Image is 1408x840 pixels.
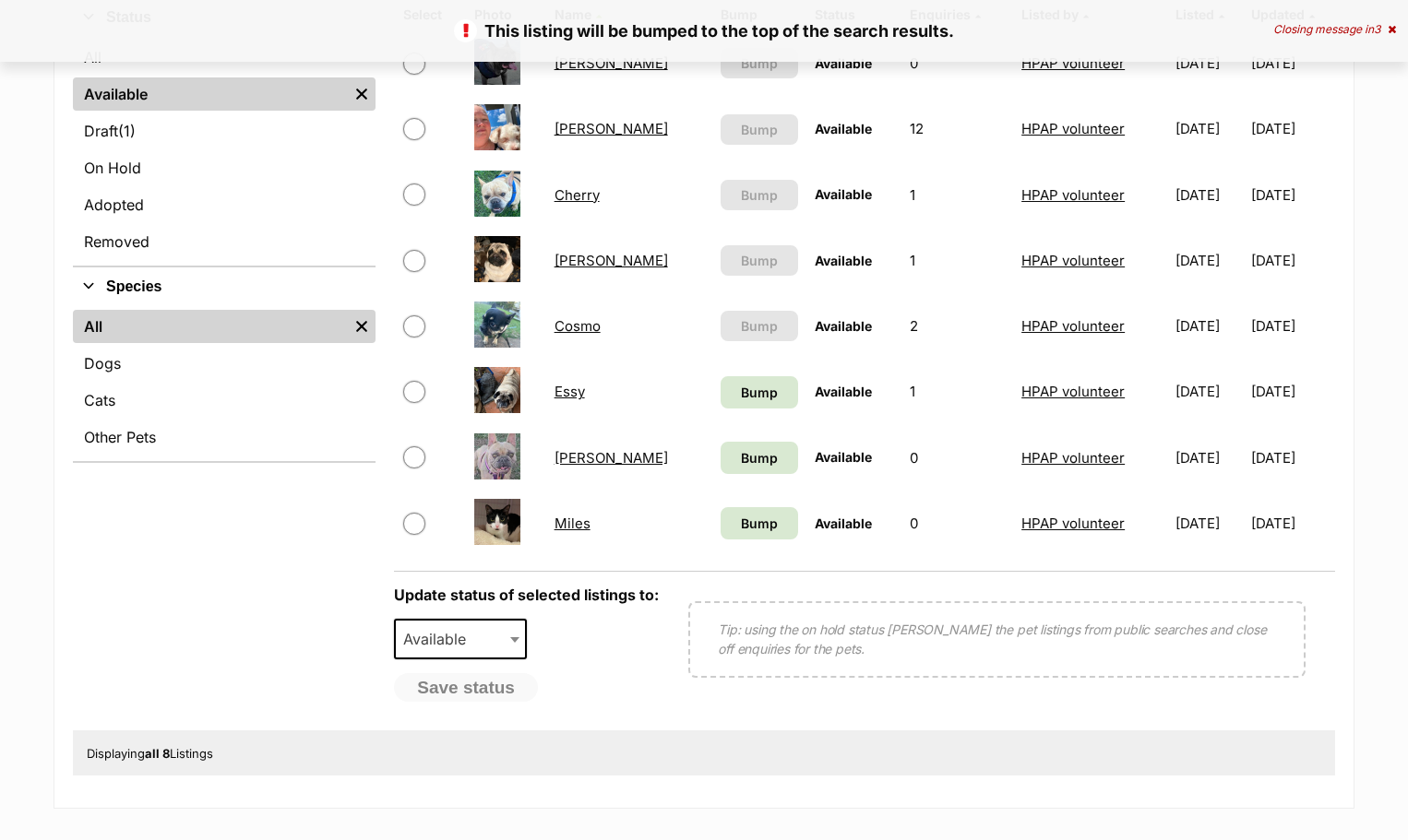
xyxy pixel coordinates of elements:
[902,426,1012,490] td: 0
[1374,22,1380,36] span: 3
[1021,383,1125,400] a: HPAP volunteer
[902,31,1012,95] td: 0
[1168,163,1250,227] td: [DATE]
[902,229,1012,292] td: 1
[1168,31,1250,95] td: [DATE]
[73,225,376,258] a: Removed
[1168,294,1250,358] td: [DATE]
[721,245,798,276] button: Bump
[902,491,1012,555] td: 0
[118,120,136,142] span: (1)
[396,626,484,652] span: Available
[1021,252,1125,269] a: HPAP volunteer
[73,77,348,111] a: Available
[555,449,668,467] a: [PERSON_NAME]
[741,448,778,467] span: Bump
[1251,491,1333,555] td: [DATE]
[1251,294,1333,358] td: [DATE]
[1168,229,1250,292] td: [DATE]
[1251,163,1333,227] td: [DATE]
[721,376,798,408] a: Bump
[1021,120,1125,137] a: HPAP volunteer
[815,253,872,268] span: Available
[555,186,600,204] a: Cherry
[73,310,348,343] a: All
[741,185,778,205] span: Bump
[1021,515,1125,532] a: HPAP volunteer
[902,97,1012,160] td: 12
[1251,426,1333,490] td: [DATE]
[741,53,778,73] span: Bump
[815,55,872,71] span: Available
[815,318,872,334] span: Available
[348,310,376,343] a: Remove filter
[741,316,778,336] span: Bump
[555,317,601,335] a: Cosmo
[815,384,872,399] span: Available
[1251,229,1333,292] td: [DATE]
[815,121,872,136] span: Available
[721,442,798,474] a: Bump
[394,673,538,703] button: Save status
[1021,54,1125,72] a: HPAP volunteer
[721,507,798,539] a: Bump
[73,188,376,221] a: Adopted
[73,37,376,266] div: Status
[18,18,1390,43] p: This listing will be bumped to the top of the search results.
[555,252,668,269] a: [PERSON_NAME]
[741,514,778,533] span: Bump
[1168,426,1250,490] td: [DATE]
[902,294,1012,358] td: 2
[741,251,778,270] span: Bump
[902,163,1012,227] td: 1
[73,384,376,417] a: Cats
[1168,97,1250,160] td: [DATE]
[87,746,213,761] span: Displaying Listings
[902,360,1012,423] td: 1
[721,48,798,78] button: Bump
[815,449,872,465] span: Available
[1251,31,1333,95] td: [DATE]
[1021,449,1125,467] a: HPAP volunteer
[555,515,591,532] a: Miles
[1168,491,1250,555] td: [DATE]
[73,420,376,454] a: Other Pets
[721,311,798,341] button: Bump
[1021,317,1125,335] a: HPAP volunteer
[555,120,668,137] a: [PERSON_NAME]
[1251,360,1333,423] td: [DATE]
[73,275,376,299] button: Species
[394,619,527,659] span: Available
[815,515,872,531] span: Available
[555,383,585,400] a: Essy
[73,306,376,461] div: Species
[1168,360,1250,423] td: [DATE]
[348,77,376,111] a: Remove filter
[145,746,170,761] strong: all 8
[1251,97,1333,160] td: [DATE]
[73,151,376,184] a: On Hold
[815,186,872,202] span: Available
[73,114,376,148] a: Draft
[1273,23,1396,36] div: Closing message in
[73,347,376,380] a: Dogs
[718,620,1276,658] p: Tip: using the on hold status [PERSON_NAME] the pet listings from public searches and close off e...
[1021,186,1125,204] a: HPAP volunteer
[721,180,798,210] button: Bump
[741,383,778,402] span: Bump
[721,114,798,145] button: Bump
[741,120,778,139] span: Bump
[555,54,668,72] a: [PERSON_NAME]
[394,586,659,604] label: Update status of selected listings to:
